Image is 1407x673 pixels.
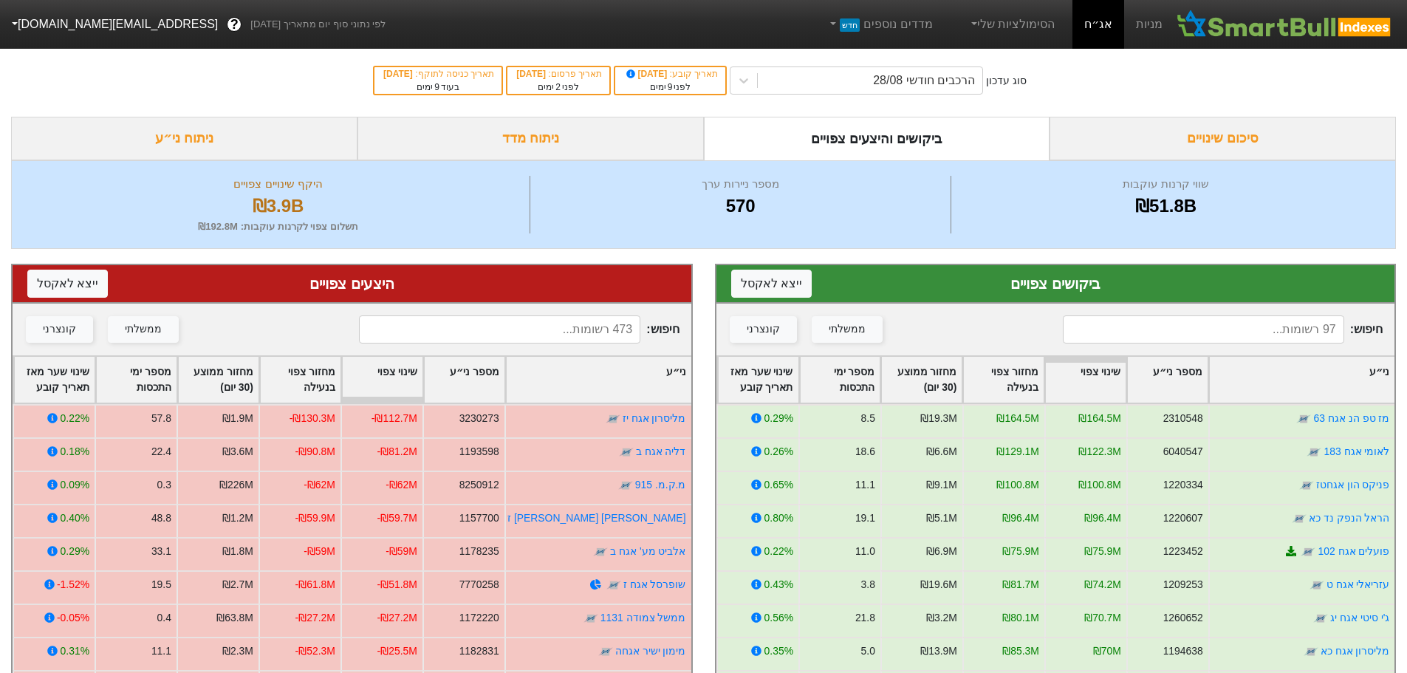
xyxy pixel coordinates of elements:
[151,544,171,559] div: 33.1
[222,544,253,559] div: ₪1.8M
[1002,544,1039,559] div: ₪75.9M
[382,81,494,94] div: בעוד ימים
[11,117,357,160] div: ניתוח ני״ע
[377,444,417,460] div: -₪81.2M
[304,544,335,559] div: -₪59M
[855,510,874,526] div: 19.1
[618,478,633,493] img: tase link
[30,193,526,219] div: ₪3.9B
[764,444,792,460] div: 0.26%
[26,316,93,343] button: קונצרני
[955,193,1377,219] div: ₪51.8B
[1084,577,1121,592] div: ₪74.2M
[855,444,874,460] div: 18.6
[57,577,89,592] div: -1.52%
[1301,544,1315,559] img: tase link
[920,411,957,426] div: ₪19.3M
[434,82,439,92] span: 9
[996,444,1038,460] div: ₪129.1M
[1330,612,1389,624] a: ג'י סיטי אגח יג
[925,610,956,626] div: ₪3.2M
[151,643,171,659] div: 11.1
[1318,545,1389,557] a: פועלים אגח 102
[1084,544,1121,559] div: ₪75.9M
[986,73,1027,89] div: סוג עדכון
[1063,315,1383,344] span: חיפוש :
[873,72,975,89] div: הרכבים חודשי 28/08
[764,477,792,493] div: 0.65%
[821,10,939,39] a: מדדים נוספיםחדש
[925,544,956,559] div: ₪6.9M
[1002,643,1039,659] div: ₪85.3M
[1163,610,1202,626] div: 1260652
[342,357,422,403] div: Toggle SortBy
[222,411,253,426] div: ₪1.9M
[43,321,76,338] div: קונצרני
[840,18,860,32] span: חדש
[424,357,504,403] div: Toggle SortBy
[1313,611,1328,626] img: tase link
[27,273,677,295] div: היצעים צפויים
[459,477,499,493] div: 8250912
[459,510,499,526] div: 1157700
[295,577,335,592] div: -₪61.8M
[668,82,673,92] span: 9
[855,477,874,493] div: 11.1
[1307,445,1321,460] img: tase link
[600,612,686,624] a: ממשל צמודה 1131
[230,15,239,35] span: ?
[1163,477,1202,493] div: 1220334
[372,411,417,426] div: -₪112.7M
[459,610,499,626] div: 1172220
[459,544,499,559] div: 1178235
[30,219,526,234] div: תשלום צפוי לקרנות עוקבות : ₪192.8M
[151,510,171,526] div: 48.8
[1309,578,1324,592] img: tase link
[606,411,620,426] img: tase link
[108,316,179,343] button: ממשלתי
[1002,610,1039,626] div: ₪80.1M
[359,315,640,344] input: 473 רשומות...
[1163,510,1202,526] div: 1220607
[260,357,340,403] div: Toggle SortBy
[222,510,253,526] div: ₪1.2M
[459,411,499,426] div: 3230273
[583,611,598,626] img: tase link
[955,176,1377,193] div: שווי קרנות עוקבות
[624,69,670,79] span: [DATE]
[61,411,89,426] div: 0.22%
[730,316,797,343] button: קונצרני
[860,577,874,592] div: 3.8
[534,193,947,219] div: 570
[250,17,386,32] span: לפי נתוני סוף יום מתאריך [DATE]
[178,357,259,403] div: Toggle SortBy
[359,315,679,344] span: חיפוש :
[516,69,548,79] span: [DATE]
[1291,511,1306,526] img: tase link
[764,510,792,526] div: 0.80%
[1324,445,1389,457] a: לאומי אגח 183
[764,544,792,559] div: 0.22%
[1063,315,1344,344] input: 97 רשומות...
[812,316,883,343] button: ממשלתי
[623,412,686,424] a: מליסרון אגח יז
[125,321,162,338] div: ממשלתי
[295,510,335,526] div: -₪59.9M
[1078,477,1120,493] div: ₪100.8M
[855,544,874,559] div: 11.0
[1127,357,1208,403] div: Toggle SortBy
[534,176,947,193] div: מספר ניירות ערך
[382,67,494,81] div: תאריך כניסה לתוקף :
[377,643,417,659] div: -₪25.5M
[619,445,634,460] img: tase link
[515,81,602,94] div: לפני ימים
[963,357,1044,403] div: Toggle SortBy
[1078,444,1120,460] div: ₪122.3M
[61,643,89,659] div: 0.31%
[377,610,417,626] div: -₪27.2M
[1084,610,1121,626] div: ₪70.7M
[61,444,89,460] div: 0.18%
[507,512,685,524] a: [PERSON_NAME] [PERSON_NAME] ז
[1313,412,1389,424] a: מז טפ הנ אגח 63
[996,477,1038,493] div: ₪100.8M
